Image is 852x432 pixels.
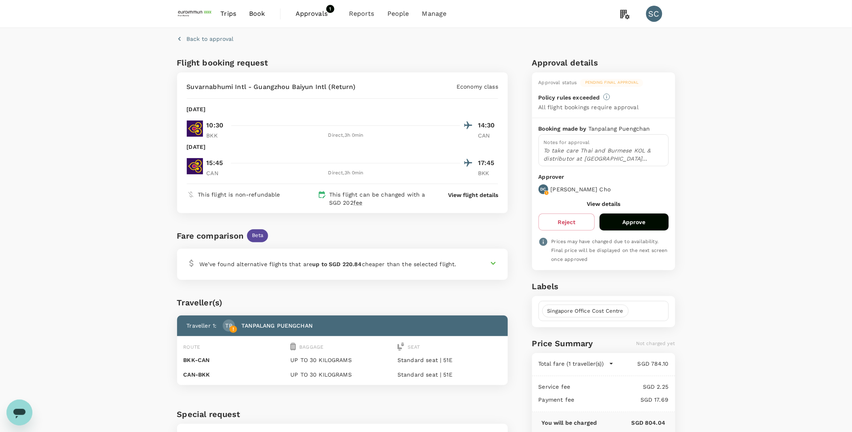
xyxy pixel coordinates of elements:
[220,9,236,19] span: Trips
[571,383,669,391] p: SGD 2.25
[539,360,604,368] p: Total fare (1 traveller(s))
[597,419,666,427] p: SGD 804.04
[532,337,593,350] h6: Price Summary
[544,140,590,145] span: Notes for approval
[587,201,620,207] button: View details
[187,105,206,113] p: [DATE]
[177,5,214,23] img: EUROIMMUN (South East Asia) Pte. Ltd.
[177,56,341,69] h6: Flight booking request
[313,261,362,267] b: up to SGD 220.84
[422,9,447,19] span: Manage
[551,185,611,193] p: [PERSON_NAME] Cho
[575,396,669,404] p: SGD 17.69
[247,232,268,239] span: Beta
[187,35,234,43] p: Back to approval
[290,371,394,379] p: UP TO 30 KILOGRAMS
[387,9,409,19] span: People
[397,356,501,364] p: Standard seat | 51E
[539,103,638,111] p: All flight bookings require approval
[478,169,498,177] p: BKK
[187,322,217,330] p: Traveller 1 :
[588,125,650,133] p: Tanpalang Puengchan
[226,322,233,330] p: TP
[177,229,244,242] div: Fare comparison
[457,83,498,91] p: Economy class
[232,131,461,140] div: Direct , 3h 0min
[349,9,374,19] span: Reports
[200,260,457,268] p: We’ve found alternative flights that are cheaper than the selected flight.
[544,146,664,163] p: To take care Thai and Burmese KOL & distributor at [GEOGRAPHIC_DATA] Summit on Clinical Immunolog...
[532,56,675,69] h6: Approval details
[241,322,313,330] p: TANPALANG PUENGCHAN
[187,121,203,137] img: TG
[207,121,224,130] p: 10:30
[539,79,577,87] div: Approval status
[184,356,288,364] p: BKK - CAN
[249,9,265,19] span: Book
[539,93,600,102] p: Policy rules exceeded
[290,343,296,351] img: baggage-icon
[614,360,669,368] p: SGD 784.10
[600,214,669,231] button: Approve
[478,121,498,130] p: 14:30
[6,400,32,426] iframe: Button to launch messaging window
[296,9,336,19] span: Approvals
[299,344,323,350] span: Baggage
[353,199,362,206] span: fee
[184,344,201,350] span: Route
[187,82,356,92] p: Suvarnabhumi Intl - Guangzhou Baiyun Intl (Return)
[397,343,404,351] img: seat-icon
[187,143,206,151] p: [DATE]
[636,341,675,346] span: Not charged yet
[408,344,420,350] span: Seat
[448,191,498,199] button: View flight details
[397,371,501,379] p: Standard seat | 51E
[198,191,280,199] p: This flight is non-refundable
[326,5,334,13] span: 1
[539,173,669,181] p: Approver
[543,307,628,315] span: Singapore Office Cost Centre
[552,239,668,262] span: Prices may have changed due to availability. Final price will be displayed on the next screen onc...
[177,296,508,309] div: Traveller(s)
[290,356,394,364] p: UP TO 30 KILOGRAMS
[539,360,614,368] button: Total fare (1 traveller(s))
[207,158,223,168] p: 15:45
[329,191,433,207] p: This flight can be changed with a SGD 202
[539,125,588,133] p: Booking made by
[177,35,234,43] button: Back to approval
[232,169,461,177] div: Direct , 3h 0min
[478,158,498,168] p: 17:45
[187,158,203,174] img: TG
[539,396,575,404] p: Payment fee
[207,131,227,140] p: BKK
[542,419,597,427] p: You will be charged
[541,186,546,192] p: DC
[580,80,643,85] span: Pending final approval
[539,383,571,391] p: Service fee
[532,280,675,293] h6: Labels
[478,131,498,140] p: CAN
[177,408,508,421] h6: Special request
[539,214,595,231] button: Reject
[184,371,288,379] p: CAN - BKK
[207,169,227,177] p: CAN
[646,6,662,22] div: SC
